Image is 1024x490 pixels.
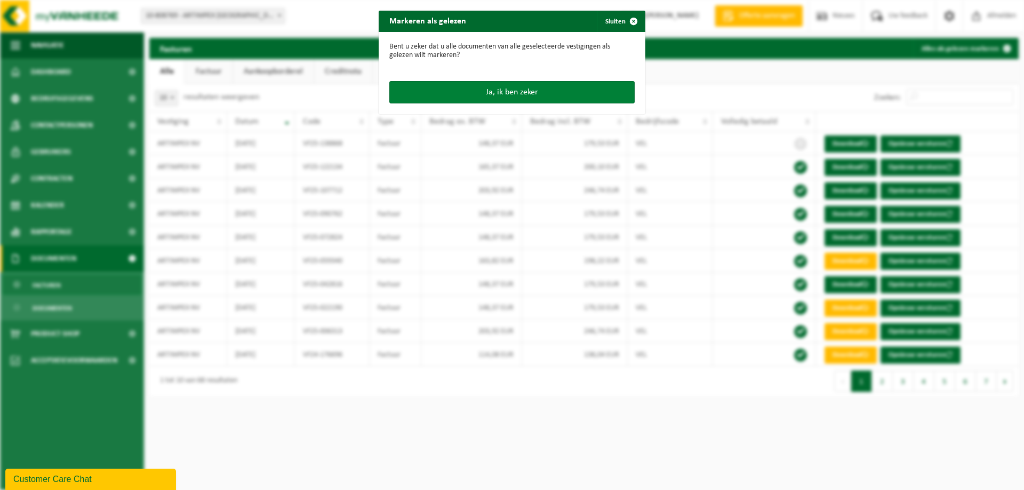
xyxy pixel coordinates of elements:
[5,467,178,490] iframe: chat widget
[597,11,644,32] button: Sluiten
[389,81,635,103] button: Ja, ik ben zeker
[389,43,635,60] p: Bent u zeker dat u alle documenten van alle geselecteerde vestigingen als gelezen wilt markeren?
[379,11,477,31] h2: Markeren als gelezen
